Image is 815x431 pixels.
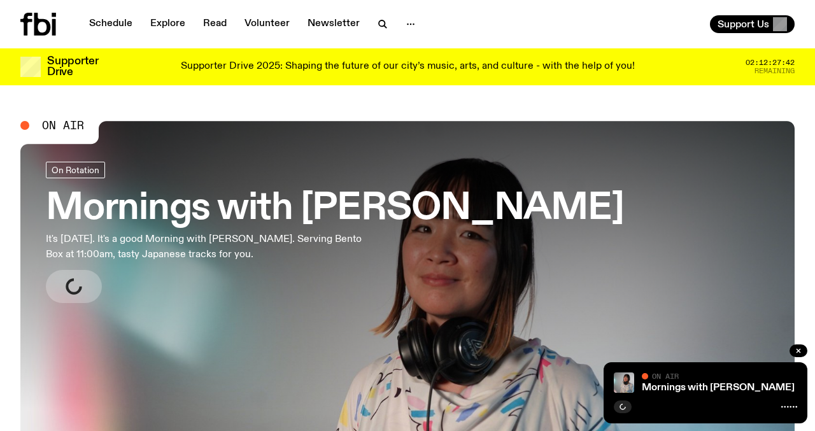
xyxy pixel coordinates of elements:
a: Schedule [81,15,140,33]
p: It's [DATE]. It's a good Morning with [PERSON_NAME]. Serving Bento Box at 11:00am, tasty Japanese... [46,232,372,262]
a: Read [195,15,234,33]
p: Supporter Drive 2025: Shaping the future of our city’s music, arts, and culture - with the help o... [181,61,635,73]
a: On Rotation [46,162,105,178]
a: Newsletter [300,15,367,33]
button: Support Us [710,15,795,33]
a: Mornings with [PERSON_NAME] [642,383,795,393]
h3: Supporter Drive [47,56,98,78]
img: Kana Frazer is smiling at the camera with her head tilted slightly to her left. She wears big bla... [614,372,634,393]
span: Support Us [718,18,769,30]
span: Remaining [755,67,795,74]
a: Volunteer [237,15,297,33]
h3: Mornings with [PERSON_NAME] [46,191,624,227]
a: Mornings with [PERSON_NAME]It's [DATE]. It's a good Morning with [PERSON_NAME]. Serving Bento Box... [46,162,624,303]
span: 02:12:27:42 [746,59,795,66]
a: Explore [143,15,193,33]
span: On Air [652,372,679,380]
span: On Air [42,120,84,131]
span: On Rotation [52,165,99,174]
